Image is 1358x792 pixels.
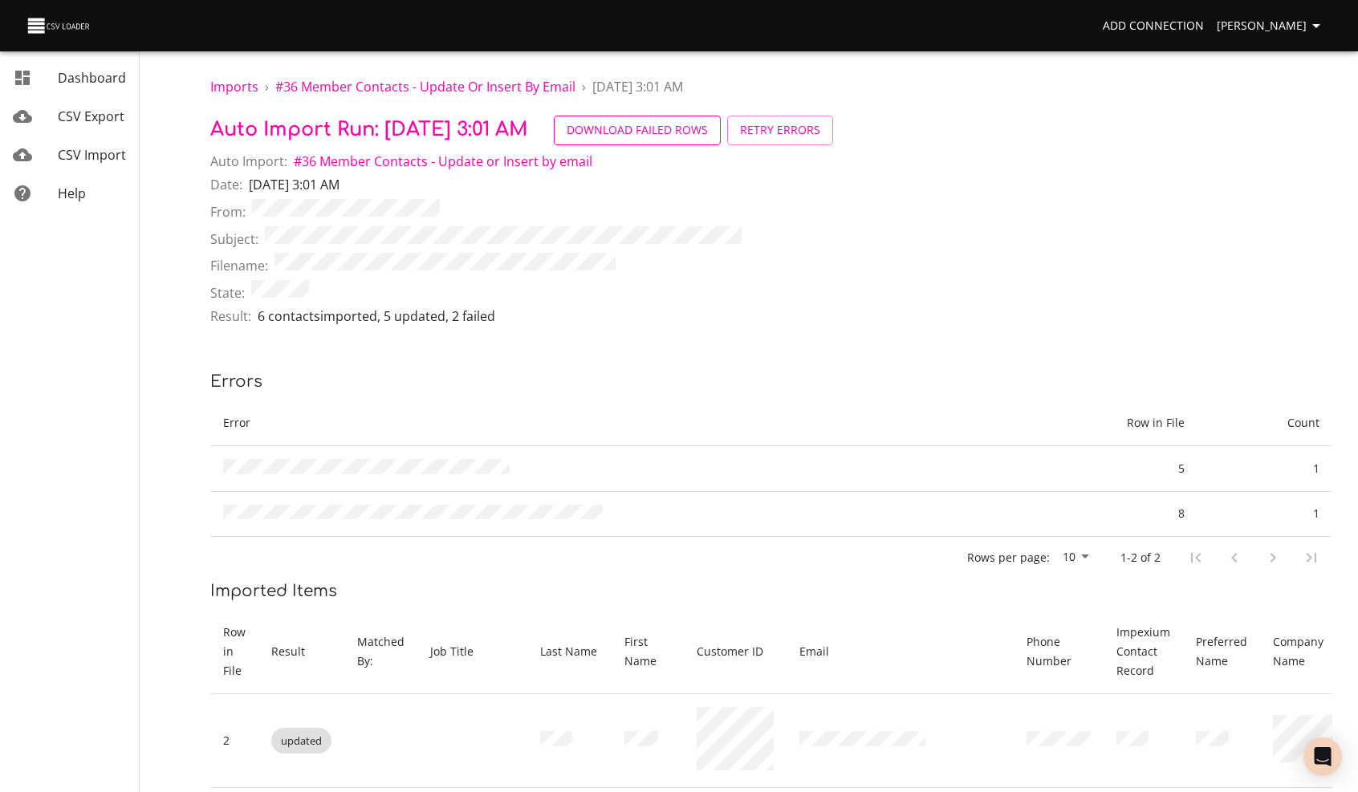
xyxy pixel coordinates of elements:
[727,116,833,145] button: Retry Errors
[249,175,339,194] p: [DATE] 3:01 AM
[210,400,1063,446] th: Error
[1063,446,1197,492] td: 5
[210,283,245,303] span: State:
[417,610,527,694] th: Job Title
[344,610,417,694] th: Matched By:
[210,307,251,326] span: Result:
[967,550,1050,566] p: Rows per page:
[1096,11,1210,41] a: Add Connection
[527,610,612,694] th: Last Name
[582,77,586,96] li: ›
[258,307,495,326] p: 6 contacts imported , 5 updated , 2 failed
[684,610,786,694] th: Customer ID
[1197,400,1332,446] th: Count
[210,175,242,194] span: Date:
[210,229,258,249] span: Subject:
[58,185,86,202] span: Help
[612,610,684,694] th: First Name
[1183,610,1260,694] th: Preferred Name
[1197,446,1332,492] td: 1
[26,14,93,37] img: CSV Loader
[271,733,331,749] span: updated
[592,78,683,95] span: [DATE] 3:01 AM
[210,78,258,95] a: Imports
[275,78,575,95] span: # 36 Member Contacts - Update or Insert by email
[567,120,708,140] span: Download Failed Rows
[58,69,126,87] span: Dashboard
[210,582,337,600] span: Imported Items
[1063,400,1197,446] th: Row in File
[210,372,262,391] span: Errors
[1056,546,1095,570] div: 10
[210,202,246,221] span: From:
[1217,16,1326,36] span: [PERSON_NAME]
[210,610,258,694] th: Row in File
[787,610,1014,694] th: Email
[210,256,268,275] span: Filename:
[1063,491,1197,537] td: 8
[258,610,344,694] th: Result
[210,152,287,171] span: Auto Import:
[58,146,126,164] span: CSV Import
[1120,550,1161,566] p: 1-2 of 2
[1303,737,1342,776] div: Open Intercom Messenger
[1014,610,1104,694] th: Phone Number
[265,77,269,96] li: ›
[1197,491,1332,537] td: 1
[1103,16,1204,36] span: Add Connection
[210,119,528,140] span: Auto Import Run: [DATE] 3:01 AM
[275,78,575,95] a: #36 Member Contacts - Update or Insert by email
[554,116,721,145] button: Download Failed Rows
[1104,610,1183,694] th: Impexium Contact Record
[740,120,820,140] span: Retry Errors
[294,152,592,170] span: # 36 Member Contacts - Update or Insert by email
[1210,11,1332,41] button: [PERSON_NAME]
[294,152,592,170] a: #36 Member Contacts - Update or Insert by email
[210,694,258,788] td: 2
[58,108,124,125] span: CSV Export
